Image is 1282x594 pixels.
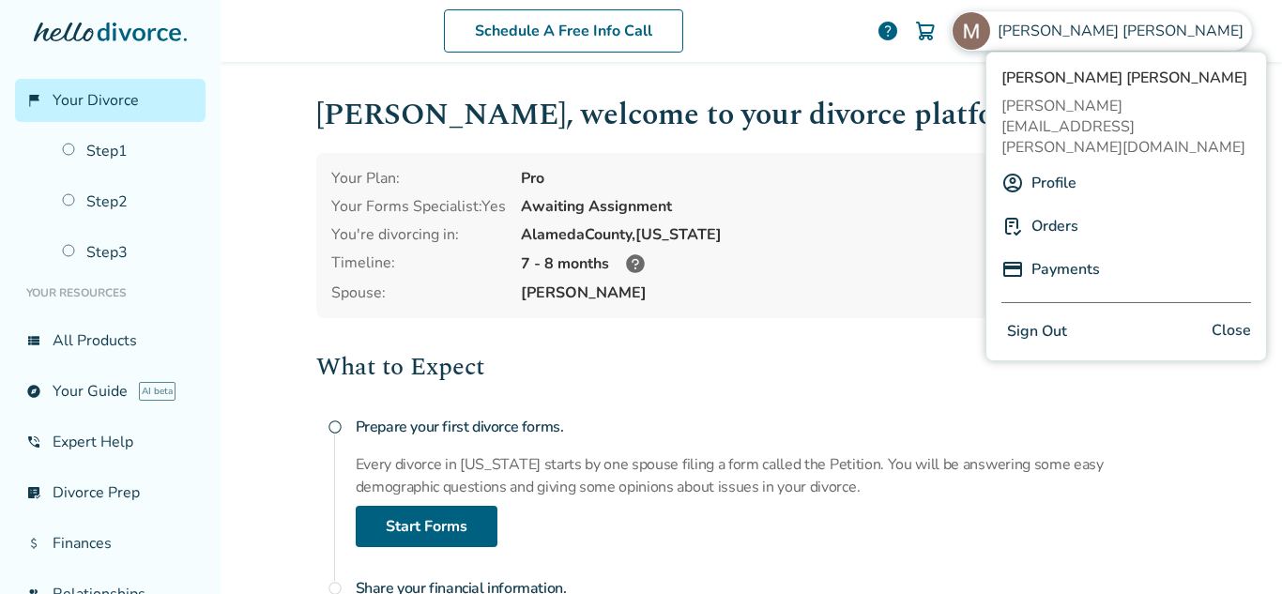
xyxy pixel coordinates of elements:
[331,224,506,245] div: You're divorcing in:
[1001,96,1251,158] span: [PERSON_NAME][EMAIL_ADDRESS][PERSON_NAME][DOMAIN_NAME]
[26,384,41,399] span: explore
[1001,215,1024,237] img: P
[51,129,206,173] a: Step1
[953,12,990,50] img: Mackenzie Rubin
[1001,318,1073,345] button: Sign Out
[998,21,1251,41] span: [PERSON_NAME] [PERSON_NAME]
[444,9,683,53] a: Schedule A Free Info Call
[316,348,1187,386] h2: What to Expect
[521,252,1172,275] div: 7 - 8 months
[15,319,206,362] a: view_listAll Products
[877,20,899,42] a: help
[521,196,1172,217] div: Awaiting Assignment
[356,408,1187,446] h4: Prepare your first divorce forms.
[914,20,937,42] img: Cart
[53,90,139,111] span: Your Divorce
[1001,172,1024,194] img: A
[51,180,206,223] a: Step2
[1001,258,1024,281] img: P
[331,252,506,275] div: Timeline:
[51,231,206,274] a: Step3
[521,224,1172,245] div: Alameda County, [US_STATE]
[1188,504,1282,594] iframe: Chat Widget
[26,485,41,500] span: list_alt_check
[1001,68,1251,88] span: [PERSON_NAME] [PERSON_NAME]
[15,420,206,464] a: phone_in_talkExpert Help
[15,274,206,312] li: Your Resources
[26,93,41,108] span: flag_2
[139,382,176,401] span: AI beta
[1031,165,1076,201] a: Profile
[26,536,41,551] span: attach_money
[1031,208,1078,244] a: Orders
[521,282,1172,303] span: [PERSON_NAME]
[15,79,206,122] a: flag_2Your Divorce
[15,370,206,413] a: exploreYour GuideAI beta
[331,282,506,303] span: Spouse:
[26,434,41,449] span: phone_in_talk
[15,522,206,565] a: attach_moneyFinances
[26,333,41,348] span: view_list
[356,506,497,547] a: Start Forms
[328,419,343,434] span: radio_button_unchecked
[316,92,1187,138] h1: [PERSON_NAME] , welcome to your divorce platform.
[331,196,506,217] div: Your Forms Specialist: Yes
[521,168,1172,189] div: Pro
[1031,251,1100,287] a: Payments
[356,453,1187,498] p: Every divorce in [US_STATE] starts by one spouse filing a form called the Petition. You will be a...
[15,471,206,514] a: list_alt_checkDivorce Prep
[331,168,506,189] div: Your Plan:
[1212,318,1251,345] span: Close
